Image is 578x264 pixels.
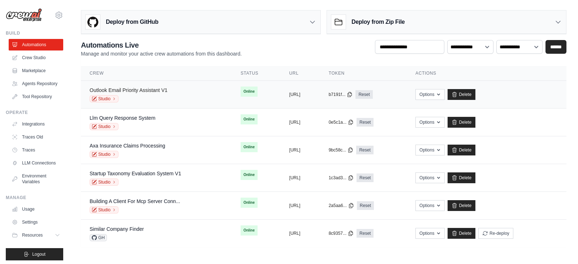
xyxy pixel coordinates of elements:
[241,114,258,124] span: Online
[415,117,445,128] button: Options
[542,229,578,264] div: Widget de chat
[90,151,118,158] a: Studio
[9,52,63,63] a: Crew Studio
[9,170,63,188] a: Environment Variables
[329,175,354,181] button: 1c3ad3...
[9,118,63,130] a: Integrations
[9,91,63,102] a: Tool Repository
[90,198,180,204] a: Building A Client For Mcp Server Conn...
[6,248,63,260] button: Logout
[415,172,445,183] button: Options
[355,90,372,99] a: Reset
[415,228,445,239] button: Options
[329,147,354,153] button: 9bc58c...
[356,146,373,154] a: Reset
[90,95,118,102] a: Studio
[241,198,258,208] span: Online
[90,234,107,241] span: GH
[357,201,374,210] a: Reset
[90,123,118,130] a: Studio
[329,92,353,97] button: b7191f...
[241,170,258,180] span: Online
[9,157,63,169] a: LLM Connections
[90,179,118,186] a: Studio
[9,131,63,143] a: Traces Old
[351,18,405,26] h3: Deploy from Zip File
[415,145,445,155] button: Options
[448,89,475,100] a: Delete
[232,66,281,81] th: Status
[407,66,566,81] th: Actions
[329,230,354,236] button: 8c9357...
[90,226,144,232] a: Similar Company Finder
[106,18,158,26] h3: Deploy from GitHub
[478,228,513,239] button: Re-deploy
[6,30,63,36] div: Build
[281,66,320,81] th: URL
[86,15,100,29] img: GitHub Logo
[81,66,232,81] th: Crew
[9,216,63,228] a: Settings
[90,87,168,93] a: Outlook Email Priority Assistant V1
[448,145,475,155] a: Delete
[81,40,242,50] h2: Automations Live
[448,200,475,211] a: Delete
[90,115,155,121] a: Llm Query Response System
[9,65,63,76] a: Marketplace
[357,173,374,182] a: Reset
[9,78,63,89] a: Agents Repository
[81,50,242,57] p: Manage and monitor your active crew automations from this dashboard.
[6,195,63,201] div: Manage
[448,172,475,183] a: Delete
[241,225,258,236] span: Online
[415,200,445,211] button: Options
[415,89,445,100] button: Options
[448,228,475,239] a: Delete
[329,119,354,125] button: 0e5c1a...
[320,66,407,81] th: Token
[90,206,118,214] a: Studio
[357,118,374,127] a: Reset
[9,39,63,50] a: Automations
[329,203,354,208] button: 2a5aa6...
[241,142,258,152] span: Online
[357,229,374,238] a: Reset
[448,117,475,128] a: Delete
[9,144,63,156] a: Traces
[90,143,165,149] a: Axa Insurance Claims Processing
[6,8,42,22] img: Logo
[9,229,63,241] button: Resources
[32,251,46,257] span: Logout
[90,171,181,176] a: Startup Taxonomy Evaluation System V1
[241,87,258,97] span: Online
[6,110,63,115] div: Operate
[22,232,43,238] span: Resources
[9,203,63,215] a: Usage
[542,229,578,264] iframe: Chat Widget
